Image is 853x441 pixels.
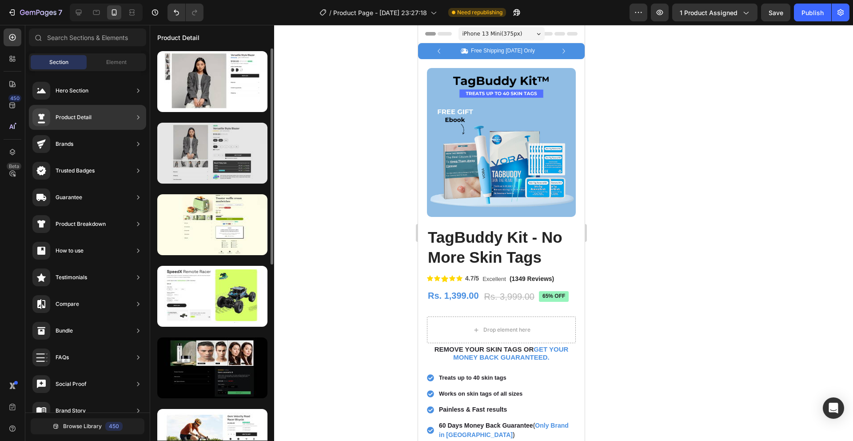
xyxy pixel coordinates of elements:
[56,140,73,148] div: Brands
[56,380,87,389] div: Social Proof
[56,246,84,255] div: How to use
[167,4,203,21] div: Undo/Redo
[106,58,127,66] span: Element
[680,8,737,17] span: 1 product assigned
[58,7,62,18] p: 7
[761,4,790,21] button: Save
[29,28,146,46] input: Search Sections & Elements
[801,8,824,17] div: Publish
[333,8,427,17] span: Product Page - [DATE] 23:27:18
[672,4,757,21] button: 1 product assigned
[794,4,831,21] button: Publish
[418,25,585,441] iframe: Design area
[56,353,69,362] div: FAQs
[31,418,144,434] button: Browse Library450
[56,166,95,175] div: Trusted Badges
[56,220,106,229] div: Product Breakdown
[823,397,844,419] div: Open Intercom Messenger
[56,113,92,122] div: Product Detail
[105,422,123,431] div: 450
[56,273,87,282] div: Testimonials
[56,406,86,415] div: Brand Story
[7,163,21,170] div: Beta
[457,8,502,16] span: Need republishing
[8,95,21,102] div: 450
[329,8,331,17] span: /
[49,58,68,66] span: Section
[4,4,66,21] button: 7
[63,422,102,430] span: Browse Library
[56,193,82,202] div: Guarantee
[56,86,88,95] div: Hero Section
[56,300,79,309] div: Compare
[769,9,783,16] span: Save
[56,326,73,335] div: Bundle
